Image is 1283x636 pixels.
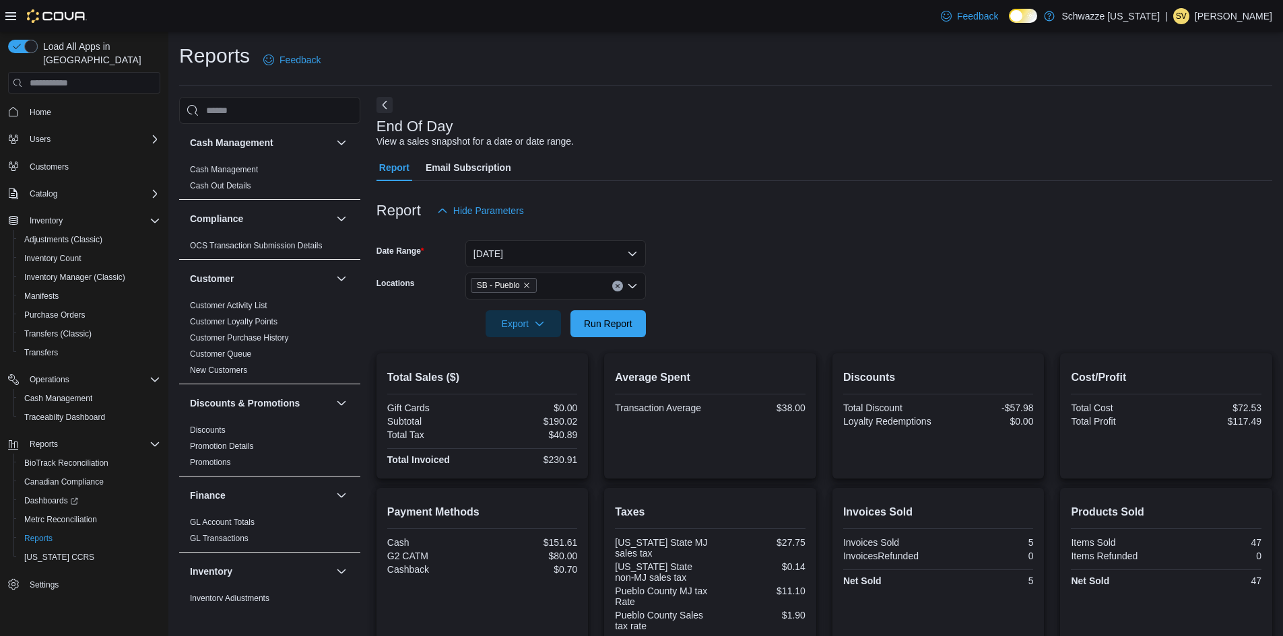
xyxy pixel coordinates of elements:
[24,159,74,175] a: Customers
[190,349,251,359] a: Customer Queue
[190,165,258,174] a: Cash Management
[13,454,166,472] button: BioTrack Reconciliation
[843,537,935,548] div: Invoices Sold
[13,548,166,567] button: [US_STATE] CCRS
[19,493,84,509] a: Dashboards
[432,197,529,224] button: Hide Parameters
[494,310,553,337] span: Export
[19,307,91,323] a: Purchase Orders
[19,288,64,304] a: Manifests
[426,154,511,181] span: Email Subscription
[713,586,805,596] div: $11.10
[19,250,87,267] a: Inventory Count
[615,561,707,583] div: [US_STATE] State non-MJ sales tax
[30,162,69,172] span: Customers
[387,402,480,413] div: Gift Cards
[376,135,574,149] div: View a sales snapshot for a date or date range.
[190,396,331,410] button: Discounts & Promotions
[19,345,63,361] a: Transfers
[19,326,160,342] span: Transfers (Classic)
[713,561,805,572] div: $0.14
[179,422,360,476] div: Discounts & Promotions
[19,530,160,546] span: Reports
[179,514,360,552] div: Finance
[3,575,166,594] button: Settings
[190,533,249,544] span: GL Transactions
[376,278,415,289] label: Locations
[19,549,100,565] a: [US_STATE] CCRS
[190,332,289,343] span: Customer Purchase History
[1071,575,1109,586] strong: Net Sold
[1169,416,1261,427] div: $117.49
[485,551,577,561] div: $80.00
[13,472,166,491] button: Canadian Compliance
[485,564,577,575] div: $0.70
[13,491,166,510] a: Dashboards
[615,610,707,631] div: Pueblo County Sales tax rate
[843,504,1034,520] h2: Invoices Sold
[376,97,393,113] button: Next
[19,511,160,528] span: Metrc Reconciliation
[13,324,166,343] button: Transfers (Classic)
[615,586,707,607] div: Pueblo County MJ tax Rate
[3,184,166,203] button: Catalog
[24,131,160,147] span: Users
[38,40,160,67] span: Load All Apps in [GEOGRAPHIC_DATA]
[387,564,480,575] div: Cashback
[30,439,58,450] span: Reports
[190,317,277,326] a: Customer Loyalty Points
[1169,537,1261,548] div: 47
[13,510,166,529] button: Metrc Reconciliation
[24,234,102,245] span: Adjustments (Classic)
[615,402,707,413] div: Transaction Average
[24,291,59,302] span: Manifests
[13,389,166,408] button: Cash Management
[24,186,160,202] span: Catalog
[30,188,57,199] span: Catalog
[24,476,104,487] span: Canadian Compliance
[333,271,350,287] button: Customer
[24,186,63,202] button: Catalog
[843,416,935,427] div: Loyalty Redemptions
[24,372,75,388] button: Operations
[24,412,105,423] span: Traceabilty Dashboard
[190,365,247,375] a: New Customers
[190,240,323,251] span: OCS Transaction Submission Details
[615,504,805,520] h2: Taxes
[713,537,805,548] div: $27.75
[376,118,453,135] h3: End Of Day
[24,131,56,147] button: Users
[379,154,409,181] span: Report
[19,493,160,509] span: Dashboards
[190,593,269,604] span: Inventory Adjustments
[957,9,998,23] span: Feedback
[24,328,92,339] span: Transfers (Classic)
[258,46,326,73] a: Feedback
[485,416,577,427] div: $190.02
[935,3,1004,30] a: Feedback
[3,435,166,454] button: Reports
[612,281,623,291] button: Clear input
[190,241,323,250] a: OCS Transaction Submission Details
[333,211,350,227] button: Compliance
[19,307,160,323] span: Purchase Orders
[1169,575,1261,586] div: 47
[570,310,646,337] button: Run Report
[485,454,577,465] div: $230.91
[24,436,160,452] span: Reports
[627,281,638,291] button: Open list of options
[486,310,561,337] button: Export
[19,455,114,471] a: BioTrack Reconciliation
[30,134,51,145] span: Users
[13,268,166,287] button: Inventory Manager (Classic)
[190,458,231,467] a: Promotions
[1169,551,1261,561] div: 0
[24,253,81,264] span: Inventory Count
[13,249,166,268] button: Inventory Count
[19,390,98,407] a: Cash Management
[190,425,226,435] span: Discounts
[19,455,160,471] span: BioTrack Reconciliation
[190,594,269,603] a: Inventory Adjustments
[24,272,125,283] span: Inventory Manager (Classic)
[1071,504,1261,520] h2: Products Sold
